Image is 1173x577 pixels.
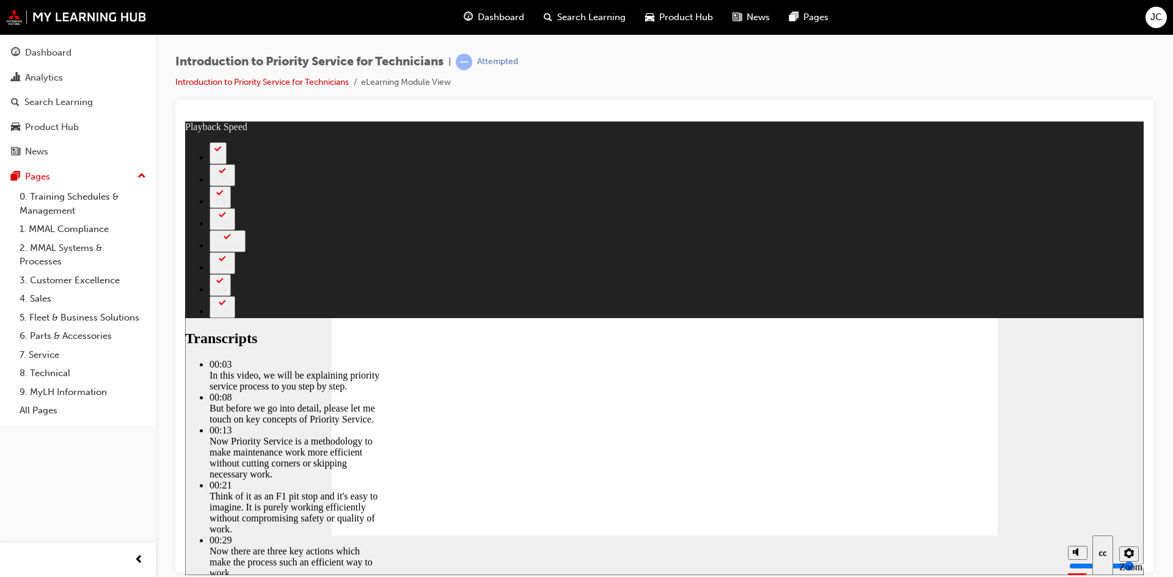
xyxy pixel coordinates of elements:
[5,39,151,165] button: DashboardAnalyticsSearch LearningProduct HubNews
[5,91,151,114] a: Search Learning
[5,165,151,188] button: Pages
[29,32,37,41] div: 2
[11,172,20,183] span: pages-icon
[24,95,93,109] div: Search Learning
[15,401,151,420] a: All Pages
[477,56,518,68] div: Attempted
[534,5,635,30] a: search-iconSearch Learning
[134,553,144,568] span: prev-icon
[15,271,151,290] a: 3. Customer Excellence
[24,413,195,424] div: 00:29
[25,46,71,60] div: Dashboard
[464,10,473,25] span: guage-icon
[15,383,151,402] a: 9. MyLH Information
[11,48,20,59] span: guage-icon
[15,220,151,239] a: 1. MMAL Compliance
[1150,10,1162,24] span: JC
[175,77,349,87] a: Introduction to Priority Service for Technicians
[15,187,151,220] a: 0. Training Schedules & Management
[15,239,151,271] a: 2. MMAL Systems & Processes
[361,76,451,90] li: eLearning Module View
[780,5,838,30] a: pages-iconPages
[5,67,151,89] a: Analytics
[15,327,151,346] a: 6. Parts & Accessories
[11,73,20,84] span: chart-icon
[5,140,151,163] a: News
[635,5,723,30] a: car-iconProduct Hub
[448,55,451,69] span: |
[11,122,20,133] span: car-icon
[6,9,147,25] img: mmal
[11,147,20,158] span: news-icon
[659,10,713,24] span: Product Hub
[5,42,151,64] a: Dashboard
[24,424,195,457] div: Now there are three key actions which make the process such an efficient way to work.
[15,346,151,365] a: 7. Service
[803,10,828,24] span: Pages
[25,120,79,134] div: Product Hub
[24,21,42,43] button: 2
[723,5,780,30] a: news-iconNews
[544,10,552,25] span: search-icon
[25,145,48,159] div: News
[15,308,151,327] a: 5. Fleet & Business Solutions
[15,364,151,383] a: 8. Technical
[789,10,798,25] span: pages-icon
[25,170,50,184] div: Pages
[137,169,146,184] span: up-icon
[456,54,472,70] span: learningRecordVerb_ATTEMPT-icon
[645,10,654,25] span: car-icon
[5,116,151,139] a: Product Hub
[747,10,770,24] span: News
[15,289,151,308] a: 4. Sales
[733,10,742,25] span: news-icon
[478,10,524,24] span: Dashboard
[454,5,534,30] a: guage-iconDashboard
[25,71,63,85] div: Analytics
[1146,7,1167,28] button: JC
[175,55,444,69] span: Introduction to Priority Service for Technicians
[557,10,626,24] span: Search Learning
[11,97,20,108] span: search-icon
